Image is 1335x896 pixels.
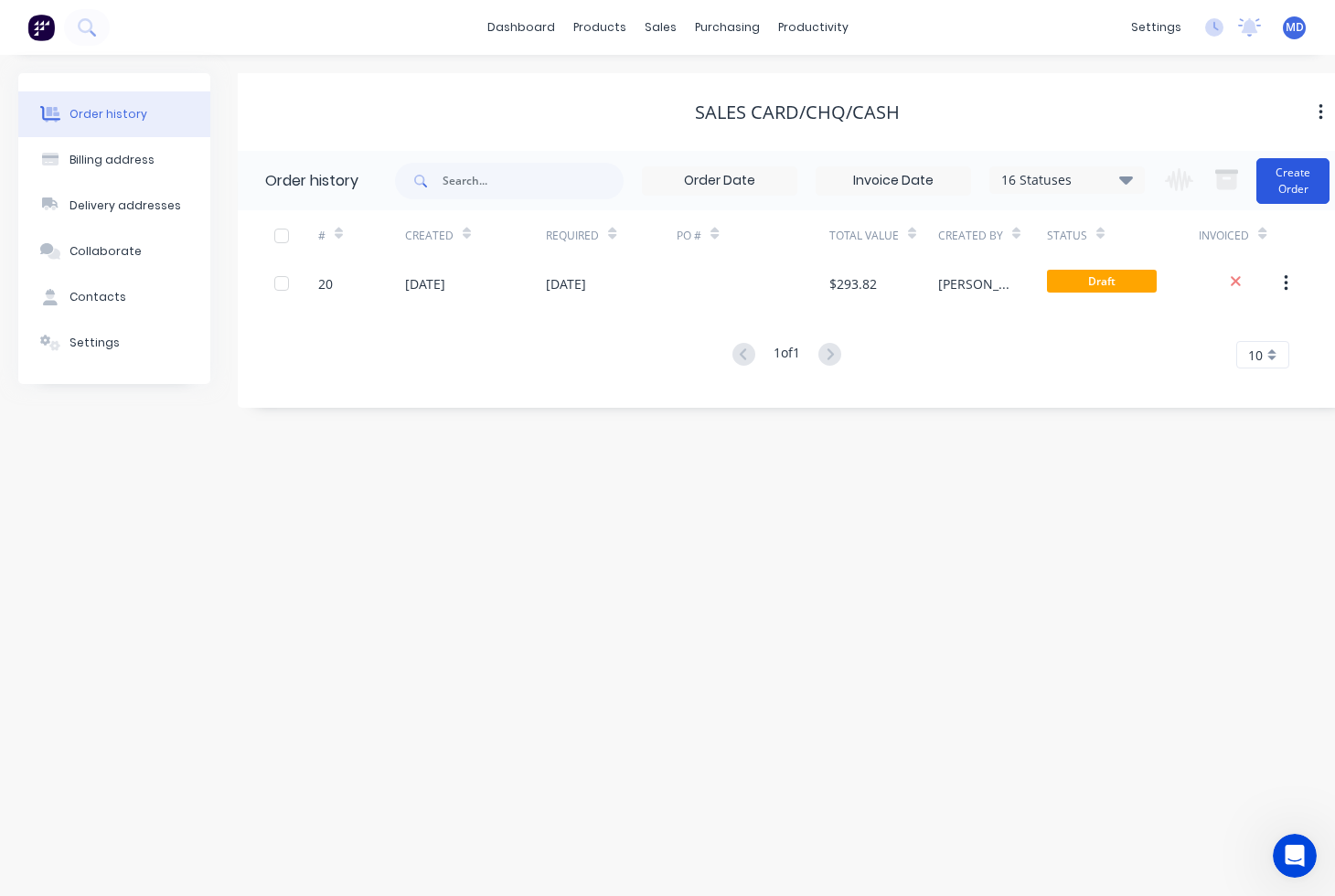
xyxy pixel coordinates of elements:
iframe: Intercom live chat [1273,834,1317,878]
div: Created By [938,228,1003,244]
div: sales [635,14,686,41]
div: Total Value [829,210,938,261]
button: Create Order [1256,158,1330,204]
img: Factory [27,14,55,41]
div: # [318,210,405,261]
div: [DATE] [546,274,586,293]
input: Search... [443,163,624,199]
button: Contacts [18,274,210,320]
input: Invoice Date [817,167,970,195]
span: 10 [1248,346,1263,365]
div: Order history [265,170,358,192]
div: Required [546,228,599,244]
div: settings [1122,14,1191,41]
span: MD [1286,19,1304,36]
div: 16 Statuses [990,170,1144,190]
button: Billing address [18,137,210,183]
div: productivity [769,14,858,41]
div: products [564,14,635,41]
button: go back [12,7,47,42]
div: Collaborate [69,243,142,260]
div: Billing address [69,152,155,168]
button: Order history [18,91,210,137]
div: # [318,228,326,244]
div: PO # [677,228,701,244]
div: [PERSON_NAME] [938,274,1010,293]
div: Order history [69,106,147,123]
div: [DATE] [405,274,445,293]
div: Required [546,210,677,261]
a: dashboard [478,14,564,41]
div: Status [1047,210,1200,261]
button: Settings [18,320,210,366]
span: Draft [1047,270,1157,293]
div: Delivery addresses [69,197,181,214]
button: Delivery addresses [18,183,210,229]
div: Settings [69,335,120,351]
div: Close [321,8,354,41]
div: Total Value [829,228,899,244]
input: Order Date [643,167,796,195]
div: Invoiced [1199,228,1249,244]
div: Created [405,210,547,261]
div: Status [1047,228,1087,244]
div: $293.82 [829,274,877,293]
div: Created [405,228,454,244]
div: Contacts [69,289,126,305]
div: Invoiced [1199,210,1286,261]
button: Collaborate [18,229,210,274]
div: Created By [938,210,1047,261]
div: purchasing [686,14,769,41]
div: 1 of 1 [774,343,800,368]
div: SALES CARD/CHQ/CASH [695,101,900,123]
div: PO # [677,210,829,261]
div: 20 [318,274,333,293]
